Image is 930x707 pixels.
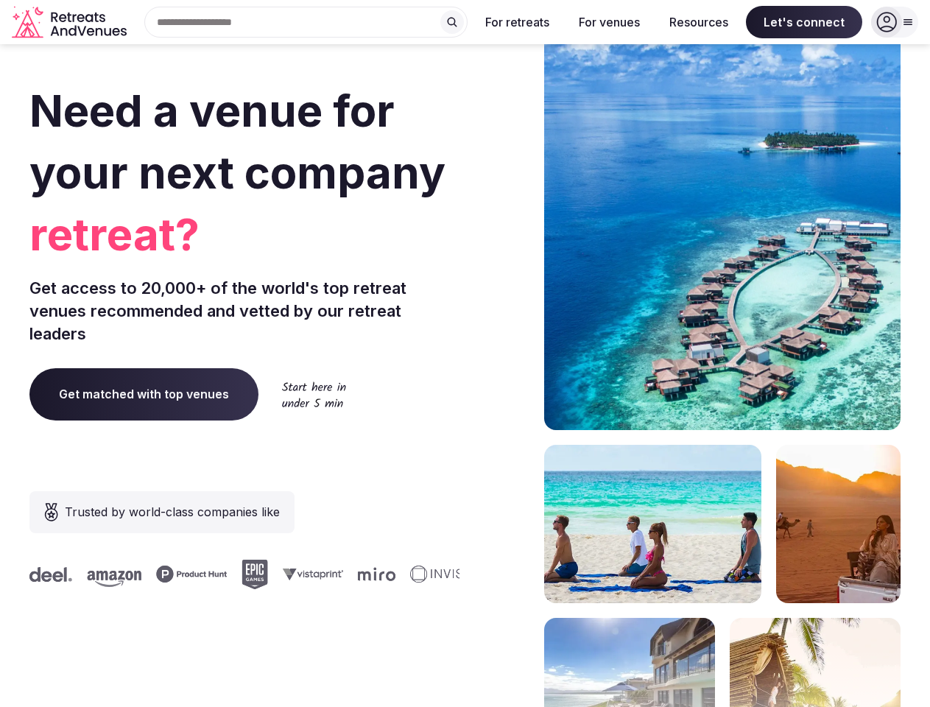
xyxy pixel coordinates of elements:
button: For retreats [473,6,561,38]
span: Trusted by world-class companies like [65,503,280,521]
a: Get matched with top venues [29,368,258,420]
img: yoga on tropical beach [544,445,761,603]
span: Need a venue for your next company [29,84,445,199]
button: For venues [567,6,652,38]
svg: Miro company logo [348,567,386,581]
svg: Retreats and Venues company logo [12,6,130,39]
img: Start here in under 5 min [282,381,346,407]
p: Get access to 20,000+ of the world's top retreat venues recommended and vetted by our retreat lea... [29,277,459,345]
span: retreat? [29,203,459,265]
svg: Deel company logo [20,567,63,582]
img: woman sitting in back of truck with camels [776,445,901,603]
a: Visit the homepage [12,6,130,39]
svg: Epic Games company logo [232,560,258,589]
svg: Invisible company logo [401,566,482,583]
span: Let's connect [746,6,862,38]
button: Resources [658,6,740,38]
svg: Vistaprint company logo [273,568,334,580]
